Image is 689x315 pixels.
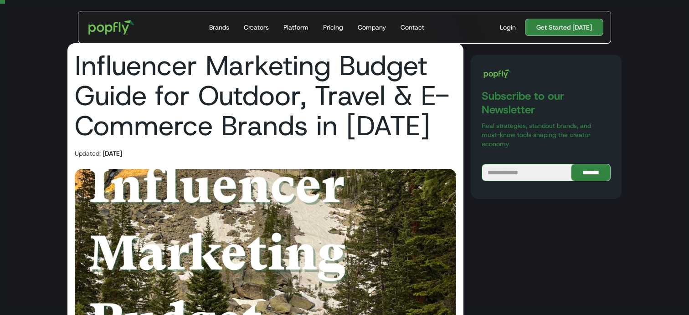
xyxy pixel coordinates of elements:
a: Brands [206,11,233,43]
div: Pricing [323,23,343,32]
p: Real strategies, standout brands, and must-know tools shaping the creator economy [482,121,611,148]
a: Contact [397,11,428,43]
div: Brands [209,23,229,32]
a: Company [354,11,390,43]
a: home [82,14,141,41]
div: Login [500,23,516,32]
a: Get Started [DATE] [525,19,603,36]
div: Creators [244,23,269,32]
div: Company [358,23,386,32]
a: Login [496,23,519,32]
div: Contact [401,23,424,32]
form: Blog Subscribe [482,164,611,181]
div: Updated: [75,149,101,158]
a: Platform [280,11,312,43]
h3: Subscribe to our Newsletter [482,89,611,117]
h1: Influencer Marketing Budget Guide for Outdoor, Travel & E-Commerce Brands in [DATE] [75,51,456,141]
div: Platform [283,23,309,32]
a: Pricing [319,11,347,43]
div: [DATE] [103,149,122,158]
a: Creators [240,11,273,43]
